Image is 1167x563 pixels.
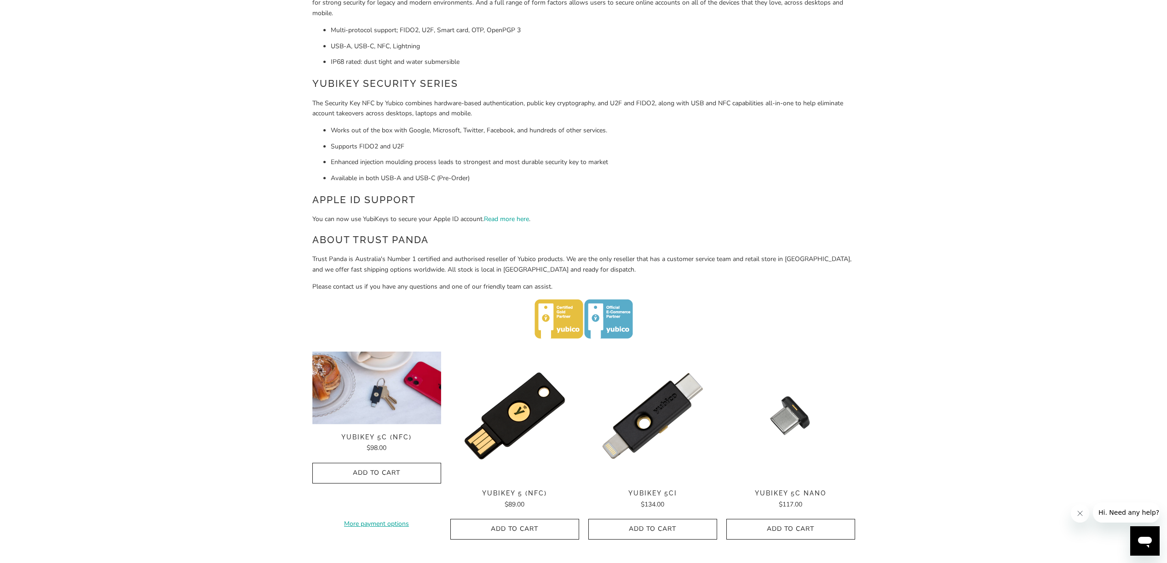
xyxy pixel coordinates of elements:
[588,519,717,540] button: Add to Cart
[588,352,717,480] a: YubiKey 5Ci - Trust Panda YubiKey 5Ci - Trust Panda
[588,352,717,480] img: YubiKey 5Ci - Trust Panda
[331,25,855,35] li: Multi-protocol support; FIDO2, U2F, Smart card, OTP, OpenPGP 3
[331,173,855,183] li: Available in both USB-A and USB-C (Pre-Order)
[450,352,579,480] a: YubiKey 5 (NFC) - Trust Panda YubiKey 5 (NFC) - Trust Panda
[460,525,569,533] span: Add to Cart
[312,214,855,224] p: You can now use YubiKeys to secure your Apple ID account. .
[736,525,845,533] span: Add to Cart
[367,444,386,452] span: $98.00
[312,433,441,454] a: YubiKey 5C (NFC) $98.00
[312,233,855,247] h2: About Trust Panda
[331,57,855,67] li: IP68 rated: dust tight and water submersible
[312,98,855,119] p: The Security Key NFC by Yubico combines hardware-based authentication, public key cryptography, a...
[331,157,855,167] li: Enhanced injection moulding process leads to strongest and most durable security key to market
[1130,526,1160,556] iframe: Button to launch messaging window
[1071,504,1089,523] iframe: Close message
[726,489,855,510] a: YubiKey 5C Nano $117.00
[331,125,855,136] li: Works out of the box with Google, Microsoft, Twitter, Facebook, and hundreds of other services.
[312,254,855,275] p: Trust Panda is Australia's Number 1 certified and authorised reseller of Yubico products. We are ...
[331,142,855,152] li: Supports FIDO2 and U2F
[726,352,855,480] img: YubiKey 5C Nano - Trust Panda
[598,525,707,533] span: Add to Cart
[726,519,855,540] button: Add to Cart
[505,500,524,509] span: $89.00
[312,352,441,424] img: YubiKey 5C (NFC) - Trust Panda
[1093,502,1160,523] iframe: Message from company
[726,489,855,497] span: YubiKey 5C Nano
[588,489,717,497] span: YubiKey 5Ci
[322,469,431,477] span: Add to Cart
[450,489,579,497] span: YubiKey 5 (NFC)
[312,193,855,207] h2: Apple ID Support
[450,489,579,510] a: YubiKey 5 (NFC) $89.00
[484,215,529,223] a: Read more here
[779,500,802,509] span: $117.00
[312,282,855,292] p: Please contact us if you have any questions and one of our friendly team can assist.
[312,352,441,424] a: YubiKey 5C (NFC) - Trust Panda YubiKey 5C (NFC) - Trust Panda
[588,489,717,510] a: YubiKey 5Ci $134.00
[312,433,441,441] span: YubiKey 5C (NFC)
[312,463,441,483] button: Add to Cart
[450,519,579,540] button: Add to Cart
[726,352,855,480] a: YubiKey 5C Nano - Trust Panda YubiKey 5C Nano - Trust Panda
[312,76,855,91] h2: YubiKey Security Series
[641,500,664,509] span: $134.00
[312,519,441,529] a: More payment options
[331,41,855,51] li: USB-A, USB-C, NFC, Lightning
[450,352,579,480] img: YubiKey 5 (NFC) - Trust Panda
